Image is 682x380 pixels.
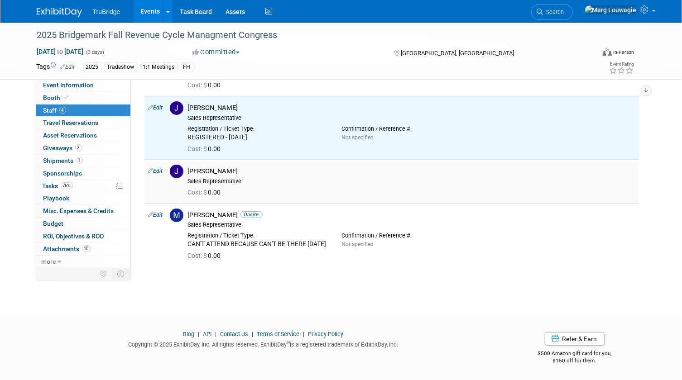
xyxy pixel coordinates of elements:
span: 1 [76,157,83,164]
span: Cost: $ [188,189,208,196]
div: Sales Representative [188,114,635,122]
span: Onsite [240,211,263,218]
span: 0.00 [188,145,225,152]
div: Event Format [546,47,634,61]
a: Giveaways2 [36,142,130,154]
a: Blog [183,331,194,337]
a: ROI, Objectives & ROO [36,230,130,242]
span: (3 days) [86,49,105,55]
span: Staff [43,107,66,114]
a: Travel Reservations [36,117,130,129]
span: Giveaways [43,144,82,152]
a: Tasks76% [36,180,130,192]
a: more [36,256,130,268]
span: Not specified [341,134,374,141]
a: Sponsorships [36,167,130,180]
div: FH [181,62,193,72]
span: Sponsorships [43,170,82,177]
td: Personalize Event Tab Strip [96,268,112,280]
div: Registration / Ticket Type: [188,125,328,133]
sup: ® [287,340,290,345]
span: Cost: $ [188,145,208,152]
span: Playbook [43,195,70,202]
img: J.jpg [170,101,183,115]
span: | [301,331,307,337]
span: Cost: $ [188,81,208,89]
span: Search [543,9,564,15]
span: [DATE] [DATE] [37,47,84,56]
a: Edit [60,64,75,70]
span: 76% [61,182,73,189]
a: Shipments1 [36,155,130,167]
span: 0.00 [188,252,225,259]
td: Tags [37,62,75,72]
a: Booth [36,92,130,104]
a: Edit [148,104,163,111]
span: Misc. Expenses & Credits [43,207,114,214]
div: 2025 Bridgemark Fall Revenue Cycle Managment Congress [34,27,584,43]
a: Staff4 [36,104,130,117]
span: [GEOGRAPHIC_DATA], [GEOGRAPHIC_DATA] [401,50,514,57]
a: Misc. Expenses & Credits [36,205,130,217]
div: $150 off for them. [504,357,646,365]
div: REGISTERED - [DATE] [188,133,328,142]
div: [PERSON_NAME] [188,167,635,176]
a: Edit [148,168,163,174]
span: more [42,258,56,265]
span: ROI, Objectives & ROO [43,233,104,240]
img: J.jpg [170,165,183,178]
span: Not specified [341,241,374,247]
div: Confirmation / Reference #: [341,125,481,133]
div: 2025 [83,62,101,72]
span: TruBridge [93,8,120,15]
span: Shipments [43,157,83,164]
span: 10 [82,245,91,252]
a: Asset Reservations [36,129,130,142]
div: Confirmation / Reference #: [341,232,481,239]
span: | [196,331,202,337]
div: Registration / Ticket Type: [188,232,328,239]
div: 1:1 Meetings [140,62,178,72]
button: Committed [189,47,243,57]
a: Search [531,4,573,20]
div: Sales Representative [188,221,635,228]
a: Playbook [36,192,130,204]
img: ExhibitDay [37,8,82,17]
a: API [203,331,211,337]
div: Copyright © 2025 ExhibitDay, Inc. All rights reserved. ExhibitDay is a registered trademark of Ex... [37,338,490,349]
span: Travel Reservations [43,119,99,126]
span: 0.00 [188,81,225,89]
span: 4 [59,107,66,114]
span: Cost: $ [188,252,208,259]
td: Toggle Event Tabs [112,268,130,280]
a: Refer & Earn [545,332,605,346]
div: $500 Amazon gift card for you, [504,344,646,365]
span: Tasks [43,182,73,190]
span: Event Information [43,81,94,89]
div: [PERSON_NAME] [188,211,635,219]
img: Format-Inperson.png [603,48,612,56]
div: CAN'T ATTEND BECAUSE CAN'T BE THERE [DATE] [188,240,328,248]
span: Budget [43,220,64,227]
span: 0.00 [188,189,225,196]
div: Sales Representative [188,178,635,185]
a: Privacy Policy [308,331,343,337]
span: Asset Reservations [43,132,97,139]
a: Edit [148,212,163,218]
img: Marg Louwagie [585,5,637,15]
a: Contact Us [220,331,248,337]
span: | [250,331,255,337]
div: [PERSON_NAME] [188,104,635,112]
span: 2 [75,144,82,151]
a: Attachments10 [36,243,130,255]
span: Booth [43,94,71,101]
a: Event Information [36,79,130,91]
div: In-Person [613,49,634,56]
img: M.jpg [170,209,183,222]
span: Attachments [43,245,91,252]
span: to [56,48,65,55]
i: Booth reservation complete [65,95,69,100]
a: Budget [36,218,130,230]
div: Tradeshow [105,62,137,72]
a: Terms of Service [257,331,299,337]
